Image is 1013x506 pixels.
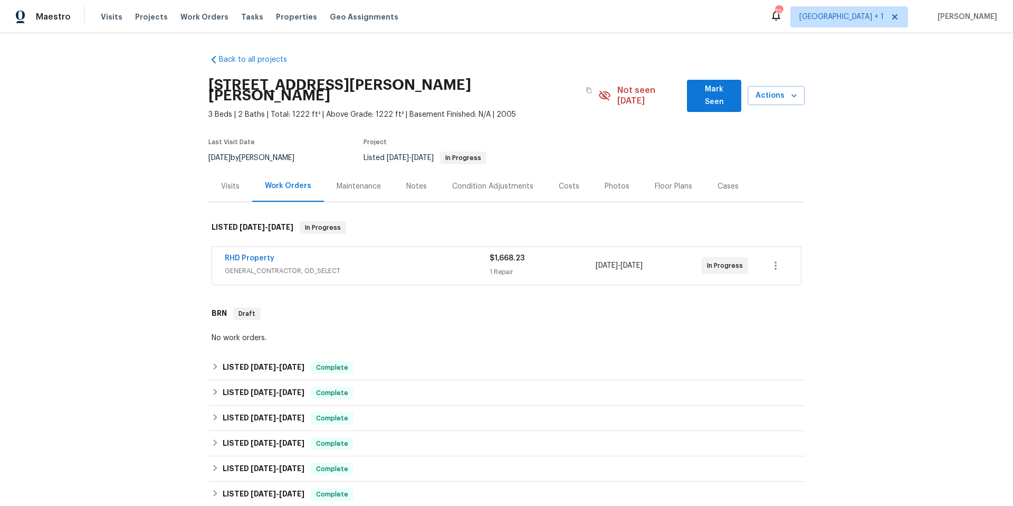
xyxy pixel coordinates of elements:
[208,431,805,456] div: LISTED [DATE]-[DATE]Complete
[251,414,304,421] span: -
[36,12,71,22] span: Maestro
[208,380,805,406] div: LISTED [DATE]-[DATE]Complete
[101,12,122,22] span: Visits
[223,412,304,425] h6: LISTED
[312,464,352,474] span: Complete
[617,85,681,106] span: Not seen [DATE]
[596,260,643,271] span: -
[490,267,596,277] div: 1 Repair
[208,109,598,120] span: 3 Beds | 2 Baths | Total: 1222 ft² | Above Grade: 1222 ft² | Basement Finished: N/A | 2005
[251,439,276,447] span: [DATE]
[279,414,304,421] span: [DATE]
[208,355,805,380] div: LISTED [DATE]-[DATE]Complete
[223,361,304,374] h6: LISTED
[251,439,304,447] span: -
[221,181,240,192] div: Visits
[933,12,997,22] span: [PERSON_NAME]
[223,488,304,501] h6: LISTED
[208,152,307,164] div: by [PERSON_NAME]
[707,260,747,271] span: In Progress
[208,139,255,145] span: Last Visit Date
[225,266,490,276] span: GENERAL_CONTRACTOR, OD_SELECT
[240,223,265,231] span: [DATE]
[208,297,805,331] div: BRN Draft
[312,489,352,500] span: Complete
[212,333,801,343] div: No work orders.
[251,389,304,396] span: -
[412,154,434,162] span: [DATE]
[748,86,805,106] button: Actions
[364,154,486,162] span: Listed
[695,83,733,109] span: Mark Seen
[251,363,304,371] span: -
[223,437,304,450] h6: LISTED
[596,262,618,269] span: [DATE]
[208,54,310,65] a: Back to all projects
[240,223,293,231] span: -
[279,363,304,371] span: [DATE]
[251,363,276,371] span: [DATE]
[687,80,741,112] button: Mark Seen
[276,12,317,22] span: Properties
[312,362,352,373] span: Complete
[620,262,643,269] span: [DATE]
[490,255,524,262] span: $1,668.23
[251,414,276,421] span: [DATE]
[208,154,231,162] span: [DATE]
[208,80,579,101] h2: [STREET_ADDRESS][PERSON_NAME][PERSON_NAME]
[799,12,884,22] span: [GEOGRAPHIC_DATA] + 1
[135,12,168,22] span: Projects
[387,154,409,162] span: [DATE]
[559,181,579,192] div: Costs
[775,6,782,17] div: 124
[268,223,293,231] span: [DATE]
[279,490,304,498] span: [DATE]
[605,181,629,192] div: Photos
[208,211,805,245] div: LISTED [DATE]-[DATE]In Progress
[579,81,598,100] button: Copy Address
[312,388,352,398] span: Complete
[330,12,398,22] span: Geo Assignments
[212,307,227,320] h6: BRN
[279,389,304,396] span: [DATE]
[225,255,274,262] a: RHD Property
[441,155,485,161] span: In Progress
[364,139,387,145] span: Project
[279,465,304,472] span: [DATE]
[208,406,805,431] div: LISTED [DATE]-[DATE]Complete
[241,13,263,21] span: Tasks
[251,490,304,498] span: -
[251,490,276,498] span: [DATE]
[718,181,739,192] div: Cases
[223,463,304,475] h6: LISTED
[337,181,381,192] div: Maintenance
[387,154,434,162] span: -
[234,308,260,319] span: Draft
[265,181,311,191] div: Work Orders
[223,387,304,399] h6: LISTED
[279,439,304,447] span: [DATE]
[655,181,692,192] div: Floor Plans
[180,12,228,22] span: Work Orders
[312,438,352,449] span: Complete
[212,221,293,234] h6: LISTED
[312,413,352,424] span: Complete
[208,456,805,482] div: LISTED [DATE]-[DATE]Complete
[452,181,533,192] div: Condition Adjustments
[301,222,345,233] span: In Progress
[251,465,304,472] span: -
[251,465,276,472] span: [DATE]
[756,89,796,102] span: Actions
[406,181,427,192] div: Notes
[251,389,276,396] span: [DATE]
